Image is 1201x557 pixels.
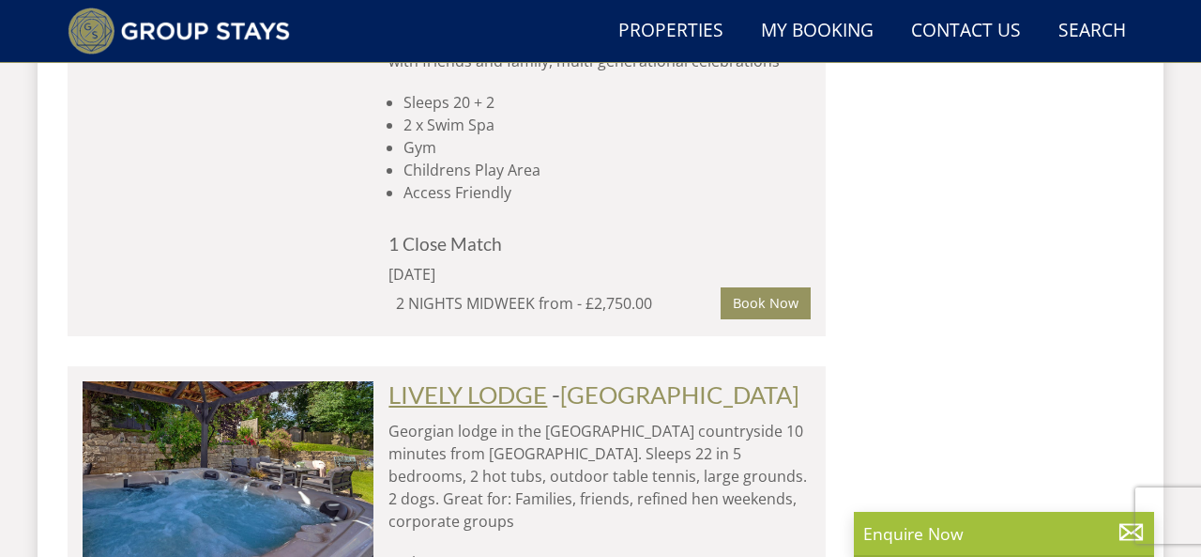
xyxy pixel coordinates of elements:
li: Access Friendly [403,181,811,204]
li: Sleeps 20 + 2 [403,91,811,114]
div: [DATE] [388,263,642,286]
p: Enquire Now [863,521,1145,546]
a: Contact Us [904,10,1028,53]
a: My Booking [753,10,881,53]
a: [GEOGRAPHIC_DATA] [560,380,799,409]
p: Georgian lodge in the [GEOGRAPHIC_DATA] countryside 10 minutes from [GEOGRAPHIC_DATA]. Sleeps 22 ... [388,420,811,533]
a: Properties [611,10,731,53]
h4: 1 Close Match [388,234,811,254]
a: Book Now [721,287,811,319]
span: - [552,380,799,409]
a: LIVELY LODGE [388,380,547,409]
a: Search [1051,10,1133,53]
li: Childrens Play Area [403,159,811,181]
div: 2 NIGHTS MIDWEEK from - £2,750.00 [396,292,721,315]
li: 2 x Swim Spa [403,114,811,136]
img: Group Stays [68,8,290,54]
li: Gym [403,136,811,159]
